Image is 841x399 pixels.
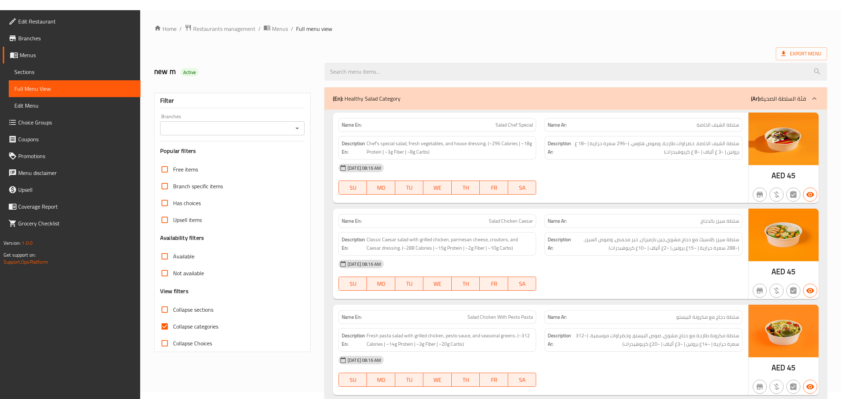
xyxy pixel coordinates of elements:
[398,183,421,193] span: TU
[180,69,199,76] span: Active
[770,380,784,394] button: Purchased item
[573,235,739,252] span: سلطة سيزر كلاسيك مع دجاج مشوي،جبن بارميزان، خبز محمص، وصوص السيزر. (~288 سعرة حرارية | ~15غ بروتي...
[770,284,784,298] button: Purchased item
[787,169,795,182] span: 45
[781,49,821,58] span: Export Menu
[342,121,362,129] strong: Name En:
[3,131,141,148] a: Coupons
[770,188,784,202] button: Purchased item
[398,375,421,385] span: TU
[342,331,365,349] strong: Description En:
[3,181,141,198] a: Upsell
[495,121,533,129] span: Salad Chef Special
[324,63,827,81] input: search
[3,148,141,164] a: Promotions
[22,238,33,248] span: 1.0.0
[367,235,533,252] span: Classic Caesar salad with grilled chicken, parmesan cheese, croutons, and Caesar dressing. (~288 ...
[173,182,223,190] span: Branch specific items
[342,139,365,156] strong: Description En:
[179,25,182,33] li: /
[483,375,505,385] span: FR
[803,380,817,394] button: Available
[342,375,364,385] span: SU
[18,185,135,194] span: Upsell
[272,25,288,33] span: Menus
[18,135,135,143] span: Coupons
[697,121,739,129] span: سلطة الشيف الخاصة
[185,24,255,33] a: Restaurants management
[452,373,480,387] button: TH
[345,357,384,364] span: [DATE] 08:16 AM
[700,217,739,225] span: سلطة سيزر بالدجاج
[426,375,449,385] span: WE
[264,24,288,33] a: Menus
[173,339,212,347] span: Collapse Choices
[296,25,332,33] span: Full menu view
[3,114,141,131] a: Choice Groups
[803,284,817,298] button: Available
[454,183,477,193] span: TH
[787,361,795,374] span: 45
[4,250,36,259] span: Get support on:
[18,152,135,160] span: Promotions
[454,279,477,289] span: TH
[776,47,827,60] span: Export Menu
[398,279,421,289] span: TU
[345,165,384,171] span: [DATE] 08:16 AM
[753,284,767,298] button: Not branch specific item
[508,181,536,195] button: SA
[511,183,534,193] span: SA
[772,169,785,182] span: AED
[342,279,364,289] span: SU
[751,93,760,104] b: (Ar):
[748,209,819,261] img: SALAD_CHICKEN_CAESAR638960305826362538.jpg
[748,305,819,357] img: SALAD_CHICKEN_WITH_PESTO_638960305827226265.jpg
[18,118,135,127] span: Choice Groups
[342,183,364,193] span: SU
[370,279,392,289] span: MO
[367,331,533,349] span: Fresh pasta salad with grilled chicken, pesto sauce, and seasonal greens. (~312 Calories | ~14g P...
[3,198,141,215] a: Coverage Report
[18,169,135,177] span: Menu disclaimer
[548,313,567,321] strong: Name Ar:
[467,313,533,321] span: Salad Chicken With Pesto Pasta
[14,84,135,93] span: Full Menu View
[676,313,739,321] span: سلطة دجاج مع مكرونة البيستو
[291,25,293,33] li: /
[20,51,135,59] span: Menus
[18,202,135,211] span: Coverage Report
[426,183,449,193] span: WE
[480,373,508,387] button: FR
[511,279,534,289] span: SA
[18,17,135,26] span: Edit Restaurant
[339,277,367,291] button: SU
[753,188,767,202] button: Not branch specific item
[370,183,392,193] span: MO
[3,13,141,30] a: Edit Restaurant
[787,265,795,278] span: 45
[480,181,508,195] button: FR
[4,257,48,266] a: Support.OpsPlatform
[173,165,198,174] span: Free items
[18,219,135,228] span: Grocery Checklist
[3,47,141,63] a: Menus
[4,238,21,248] span: Version:
[333,93,343,104] b: (En):
[508,277,536,291] button: SA
[292,123,302,133] button: Open
[786,188,800,202] button: Not has choices
[423,373,452,387] button: WE
[573,331,739,349] span: سلطة مكرونة طازجة مع دجاج مشوي، صوص البيستو، وخضراوات موسمية. (~312 سعرة حرارية | ~14غ بروتين | ~...
[173,322,218,331] span: Collapse categories
[9,97,141,114] a: Edit Menu
[3,215,141,232] a: Grocery Checklist
[367,139,533,156] span: Chef's special salad, fresh vegetables, and house dressing. (~296 Calories | ~18g Protein | ~3g F...
[154,66,316,77] h2: new m
[489,217,533,225] span: Salad Chicken Caesar
[367,181,395,195] button: MO
[786,284,800,298] button: Not has choices
[9,80,141,97] a: Full Menu View
[454,375,477,385] span: TH
[803,188,817,202] button: Available
[511,375,534,385] span: SA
